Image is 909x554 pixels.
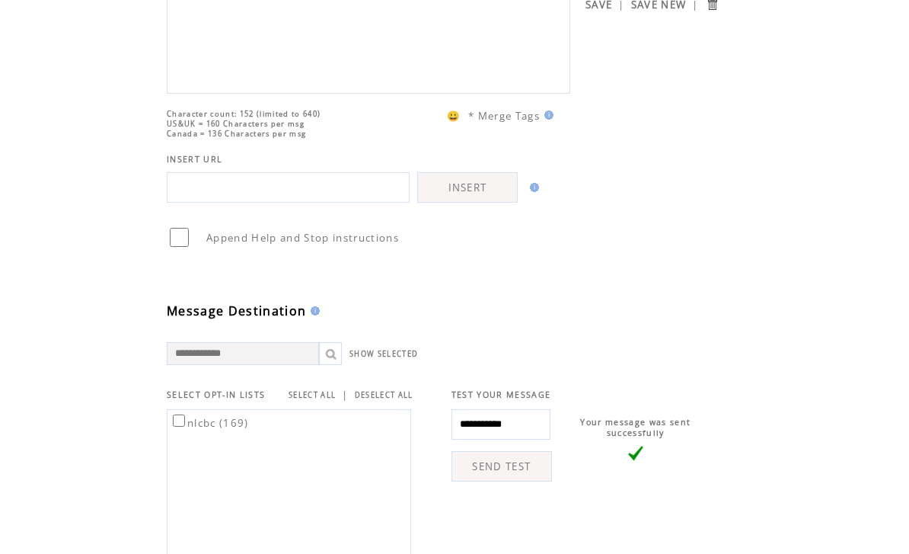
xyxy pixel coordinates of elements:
span: Canada = 136 Characters per msg [167,130,306,139]
span: * Merge Tags [468,110,540,123]
span: US&UK = 160 Characters per msg [167,120,305,130]
a: DESELECT ALL [355,391,413,401]
a: SELECT ALL [289,391,336,401]
span: | [342,389,348,402]
a: INSERT [417,173,518,203]
span: 😀 [447,110,461,123]
span: TEST YOUR MESSAGE [451,390,551,401]
a: SHOW SELECTED [349,350,418,360]
span: Character count: 152 (limited to 640) [167,110,321,120]
img: help.gif [525,184,539,193]
input: nlcbc (169) [173,415,185,428]
img: help.gif [306,307,320,316]
span: INSERT URL [167,155,222,165]
span: Append Help and Stop instructions [206,232,399,245]
span: SELECT OPT-IN LISTS [167,390,265,401]
label: nlcbc (169) [170,417,249,431]
a: SEND TEST [451,452,552,482]
img: vLarge.png [628,447,643,462]
img: help.gif [540,111,553,120]
span: Your message was sent successfully [580,418,691,439]
span: Message Destination [167,303,306,320]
